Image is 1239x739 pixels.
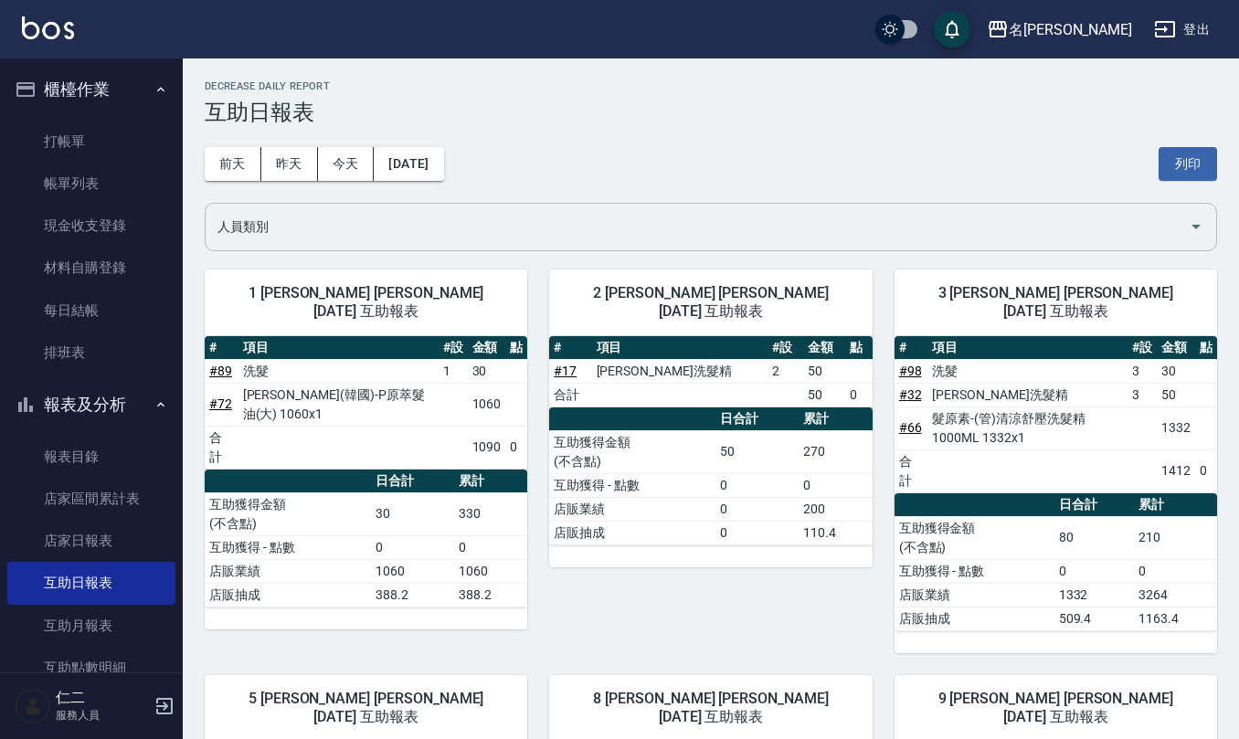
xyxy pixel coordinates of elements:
a: 互助日報表 [7,562,175,604]
td: 洗髮 [238,359,439,383]
td: 30 [468,359,506,383]
table: a dense table [205,336,527,470]
th: #設 [439,336,468,360]
th: 累計 [1134,493,1217,517]
a: #72 [209,396,232,411]
td: 0 [1195,449,1217,492]
th: 點 [1195,336,1217,360]
h3: 互助日報表 [205,100,1217,125]
td: 50 [1157,383,1195,406]
td: 合計 [549,383,591,406]
table: a dense table [205,470,527,607]
td: 1090 [468,426,506,469]
button: 列印 [1159,147,1217,181]
th: 點 [845,336,872,360]
th: # [205,336,238,360]
td: 330 [454,492,527,535]
td: 合計 [205,426,238,469]
a: 材料自購登錄 [7,247,175,289]
td: 0 [505,426,527,469]
th: 項目 [592,336,768,360]
th: # [895,336,928,360]
td: 3 [1128,359,1157,383]
h2: Decrease Daily Report [205,80,1217,92]
td: 388.2 [454,583,527,607]
a: 互助月報表 [7,605,175,647]
td: 200 [799,497,872,521]
img: Person [15,688,51,724]
td: 洗髮 [927,359,1128,383]
td: 1163.4 [1134,607,1217,630]
td: 1060 [468,383,506,426]
td: 1412 [1157,449,1195,492]
th: 項目 [927,336,1128,360]
th: 金額 [803,336,845,360]
td: 3264 [1134,583,1217,607]
table: a dense table [895,336,1217,493]
td: 店販業績 [895,583,1054,607]
th: 金額 [468,336,506,360]
th: 日合計 [715,407,799,431]
span: 9 [PERSON_NAME] [PERSON_NAME] [DATE] 互助報表 [916,690,1195,726]
td: 1 [439,359,468,383]
a: #98 [899,364,922,378]
th: # [549,336,591,360]
span: 5 [PERSON_NAME] [PERSON_NAME] [DATE] 互助報表 [227,690,505,726]
td: 店販業績 [205,559,371,583]
span: 2 [PERSON_NAME] [PERSON_NAME] [DATE] 互助報表 [571,284,850,321]
td: 店販抽成 [549,521,715,544]
th: #設 [768,336,803,360]
td: 互助獲得 - 點數 [895,559,1054,583]
th: 累計 [454,470,527,493]
button: 今天 [318,147,375,181]
td: 210 [1134,516,1217,559]
td: 髮原素-(管)清涼舒壓洗髮精1000ML 1332x1 [927,406,1128,449]
span: 8 [PERSON_NAME] [PERSON_NAME] [DATE] 互助報表 [571,690,850,726]
button: 報表及分析 [7,381,175,428]
td: 互助獲得金額 (不含點) [549,430,715,473]
td: 3 [1128,383,1157,406]
button: [DATE] [374,147,443,181]
td: 50 [715,430,799,473]
td: 30 [1157,359,1195,383]
button: Open [1181,212,1211,241]
a: 現金收支登錄 [7,205,175,247]
td: 509.4 [1054,607,1135,630]
td: 互助獲得金額 (不含點) [895,516,1054,559]
td: 0 [371,535,454,559]
span: 1 [PERSON_NAME] [PERSON_NAME] [DATE] 互助報表 [227,284,505,321]
th: 項目 [238,336,439,360]
td: 110.4 [799,521,872,544]
th: #設 [1128,336,1157,360]
button: 前天 [205,147,261,181]
th: 點 [505,336,527,360]
td: 0 [715,497,799,521]
button: 登出 [1147,13,1217,47]
td: 0 [715,521,799,544]
td: 店販業績 [549,497,715,521]
input: 人員名稱 [213,211,1181,243]
td: 50 [803,383,845,406]
td: 店販抽成 [205,583,371,607]
th: 累計 [799,407,872,431]
td: 270 [799,430,872,473]
a: #89 [209,364,232,378]
a: 排班表 [7,332,175,374]
td: 1060 [371,559,454,583]
p: 服務人員 [56,707,149,723]
td: 1060 [454,559,527,583]
table: a dense table [549,336,872,407]
td: 互助獲得 - 點數 [205,535,371,559]
h5: 仁二 [56,689,149,707]
td: 0 [454,535,527,559]
a: 每日結帳 [7,290,175,332]
th: 日合計 [371,470,454,493]
button: 櫃檯作業 [7,66,175,113]
a: 店家日報表 [7,520,175,562]
a: 報表目錄 [7,436,175,478]
td: 1332 [1157,406,1195,449]
td: 1332 [1054,583,1135,607]
td: [PERSON_NAME]洗髮精 [927,383,1128,406]
td: 388.2 [371,583,454,607]
td: 0 [715,473,799,497]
